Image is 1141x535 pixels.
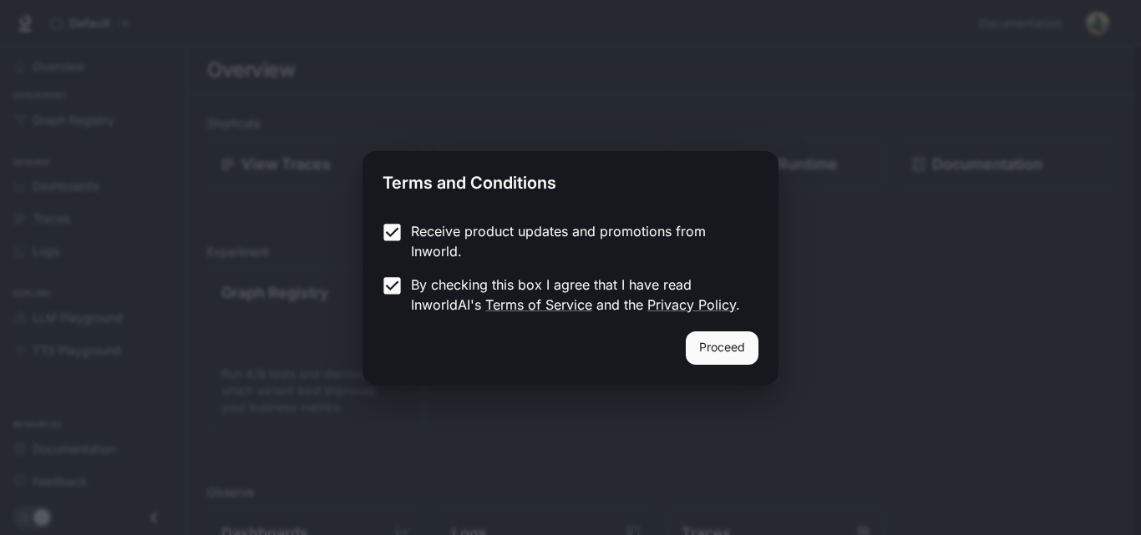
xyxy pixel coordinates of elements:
p: By checking this box I agree that I have read InworldAI's and the . [411,275,745,315]
a: Terms of Service [485,296,592,313]
h2: Terms and Conditions [363,151,778,208]
button: Proceed [686,331,758,365]
p: Receive product updates and promotions from Inworld. [411,221,745,261]
a: Privacy Policy [647,296,736,313]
